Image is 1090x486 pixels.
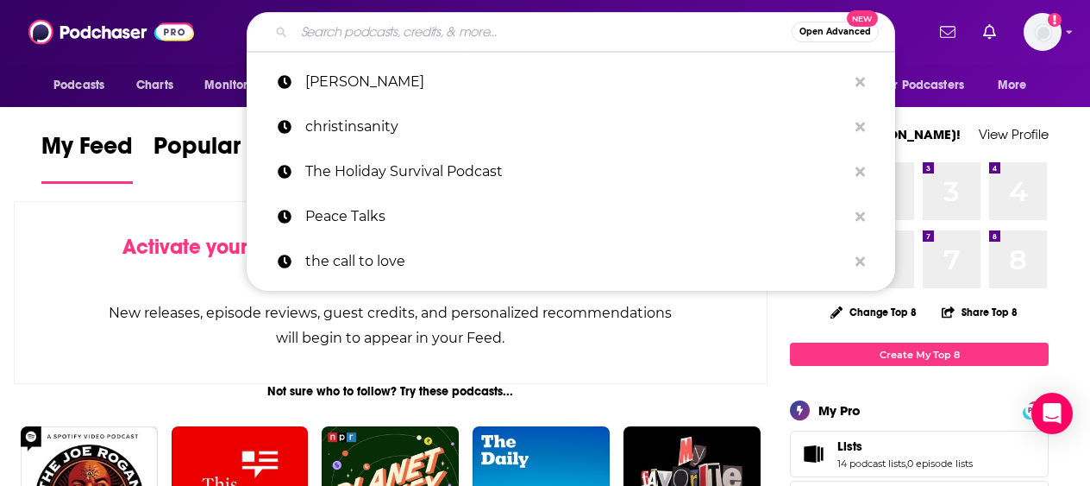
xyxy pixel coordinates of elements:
[796,442,830,466] a: Lists
[122,234,299,260] span: Activate your Feed
[41,69,127,102] button: open menu
[294,18,792,46] input: Search podcasts, credits, & more...
[247,104,895,149] a: christinsanity
[53,73,104,98] span: Podcasts
[837,458,905,470] a: 14 podcast lists
[941,295,1018,329] button: Share Top 8
[247,12,895,52] div: Search podcasts, credits, & more...
[305,104,847,149] p: christinsanity
[820,301,927,323] button: Change Top 8
[101,235,680,285] div: by following Podcasts, Creators, Lists, and other Users!
[305,149,847,194] p: The Holiday Survival Podcast
[153,131,300,171] span: Popular Feed
[976,17,1003,47] a: Show notifications dropdown
[192,69,288,102] button: open menu
[305,60,847,104] p: angela herrington
[247,149,895,194] a: The Holiday Survival Podcast
[818,402,861,419] div: My Pro
[14,384,767,399] div: Not sure who to follow? Try these podcasts...
[305,194,847,239] p: Peace Talks
[907,458,973,470] a: 0 episode lists
[998,73,1027,98] span: More
[933,17,962,47] a: Show notifications dropdown
[28,16,194,48] img: Podchaser - Follow, Share and Rate Podcasts
[799,28,871,36] span: Open Advanced
[790,431,1049,477] span: Lists
[1024,13,1062,51] img: User Profile
[979,126,1049,142] a: View Profile
[247,194,895,239] a: Peace Talks
[792,22,879,42] button: Open AdvancedNew
[247,239,895,284] a: the call to love
[881,73,964,98] span: For Podcasters
[1025,404,1046,417] span: PRO
[837,439,862,454] span: Lists
[1048,13,1062,27] svg: Add a profile image
[41,131,133,184] a: My Feed
[247,60,895,104] a: [PERSON_NAME]
[905,458,907,470] span: ,
[136,73,173,98] span: Charts
[1025,403,1046,416] a: PRO
[870,69,989,102] button: open menu
[1024,13,1062,51] button: Show profile menu
[204,73,266,98] span: Monitoring
[41,131,133,171] span: My Feed
[837,439,973,454] a: Lists
[153,131,300,184] a: Popular Feed
[790,343,1049,366] a: Create My Top 8
[305,239,847,284] p: the call to love
[847,10,878,27] span: New
[986,69,1049,102] button: open menu
[1024,13,1062,51] span: Logged in as broadleafbooks_
[1031,393,1073,434] div: Open Intercom Messenger
[101,300,680,350] div: New releases, episode reviews, guest credits, and personalized recommendations will begin to appe...
[125,69,184,102] a: Charts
